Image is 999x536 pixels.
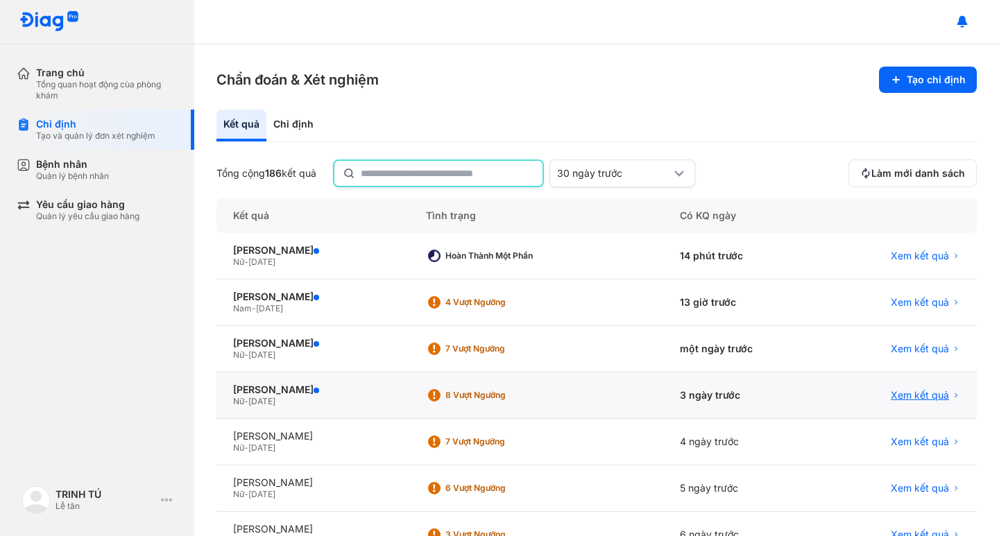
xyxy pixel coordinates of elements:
div: [PERSON_NAME] [233,523,393,535]
span: - [244,489,248,499]
div: 3 ngày trước [663,372,823,419]
div: Tổng cộng kết quả [216,167,316,180]
div: Tình trạng [409,198,663,233]
span: Nam [233,303,252,313]
div: Quản lý yêu cầu giao hàng [36,211,139,222]
span: [DATE] [248,349,275,360]
button: Làm mới danh sách [848,159,977,187]
div: 13 giờ trước [663,279,823,326]
span: [DATE] [248,442,275,453]
div: 7 Vượt ngưỡng [445,343,556,354]
span: [DATE] [256,303,283,313]
span: Nữ [233,489,244,499]
button: Tạo chỉ định [879,67,977,93]
span: Xem kết quả [891,296,949,309]
div: 4 Vượt ngưỡng [445,297,556,308]
div: [PERSON_NAME] [233,244,393,257]
span: [DATE] [248,257,275,267]
span: Xem kết quả [891,435,949,448]
span: - [252,303,256,313]
div: Lễ tân [55,501,155,512]
div: Kết quả [216,110,266,141]
div: Kết quả [216,198,409,233]
span: - [244,349,248,360]
div: 14 phút trước [663,233,823,279]
div: 30 ngày trước [557,167,671,180]
span: [DATE] [248,489,275,499]
div: Có KQ ngày [663,198,823,233]
span: [DATE] [248,396,275,406]
div: Yêu cầu giao hàng [36,198,139,211]
span: Nữ [233,349,244,360]
img: logo [19,11,79,33]
div: Trang chủ [36,67,178,79]
div: [PERSON_NAME] [233,430,393,442]
div: Tổng quan hoạt động của phòng khám [36,79,178,101]
div: [PERSON_NAME] [233,383,393,396]
div: [PERSON_NAME] [233,291,393,303]
span: Làm mới danh sách [871,167,965,180]
div: Chỉ định [36,118,155,130]
div: 5 ngày trước [663,465,823,512]
span: - [244,396,248,406]
div: TRINH TÚ [55,488,155,501]
div: 4 ngày trước [663,419,823,465]
div: [PERSON_NAME] [233,476,393,489]
span: - [244,442,248,453]
span: Nữ [233,396,244,406]
div: Hoàn thành một phần [445,250,556,261]
span: Xem kết quả [891,389,949,401]
div: 8 Vượt ngưỡng [445,390,556,401]
span: Xem kết quả [891,250,949,262]
div: Quản lý bệnh nhân [36,171,109,182]
span: Nữ [233,442,244,453]
div: Bệnh nhân [36,158,109,171]
div: Chỉ định [266,110,321,141]
span: Xem kết quả [891,482,949,494]
div: 6 Vượt ngưỡng [445,483,556,494]
span: Nữ [233,257,244,267]
div: [PERSON_NAME] [233,337,393,349]
span: - [244,257,248,267]
div: 7 Vượt ngưỡng [445,436,556,447]
div: Tạo và quản lý đơn xét nghiệm [36,130,155,141]
span: Xem kết quả [891,343,949,355]
span: 186 [265,167,282,179]
h3: Chẩn đoán & Xét nghiệm [216,70,379,89]
div: một ngày trước [663,326,823,372]
img: logo [22,486,50,514]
